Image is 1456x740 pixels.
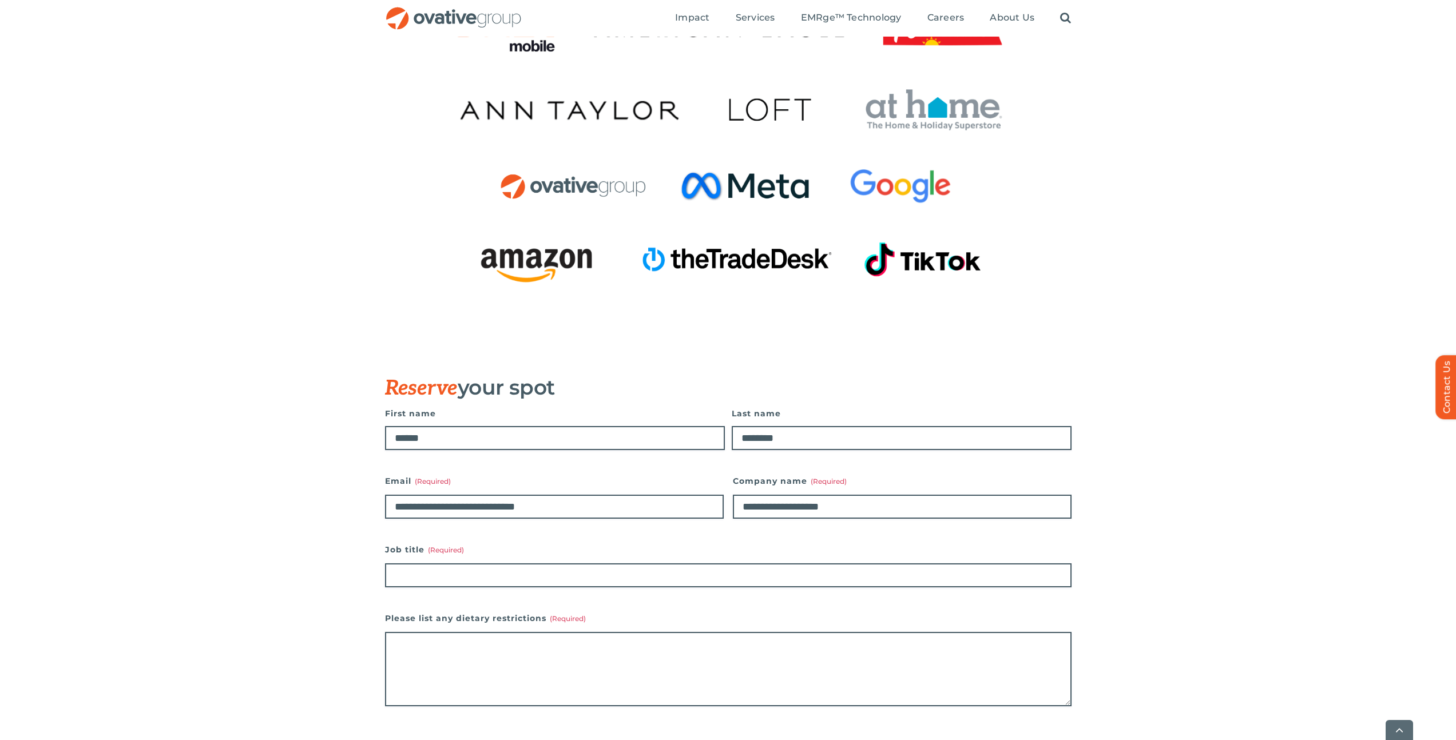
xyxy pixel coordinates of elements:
span: Impact [675,12,709,23]
a: Careers [927,12,965,25]
a: Services [736,12,775,25]
a: EMRge™ Technology [801,12,902,25]
span: About Us [990,12,1034,23]
label: Company name [733,473,1072,489]
span: Services [736,12,775,23]
label: First name [385,405,725,421]
a: OG_Full_horizontal_RGB [385,6,522,17]
a: Search [1060,12,1071,25]
label: Last name [732,405,1072,421]
span: Reserve [385,376,458,401]
label: Email [385,473,724,489]
span: EMRge™ Technology [801,12,902,23]
h3: your spot [385,376,1014,400]
label: Job title [385,542,1072,558]
span: (Required) [415,477,451,486]
span: Careers [927,12,965,23]
span: (Required) [811,477,847,486]
a: About Us [990,12,1034,25]
span: (Required) [428,546,464,554]
span: (Required) [550,614,586,623]
a: Impact [675,12,709,25]
label: Please list any dietary restrictions [385,610,1072,626]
